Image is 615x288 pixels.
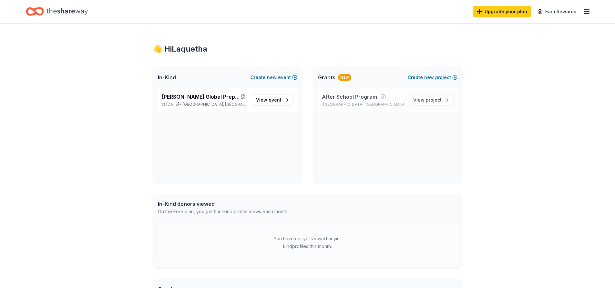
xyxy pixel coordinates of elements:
span: Grants [318,74,335,81]
span: View [256,96,282,104]
span: [GEOGRAPHIC_DATA], [GEOGRAPHIC_DATA] [183,102,246,107]
p: [GEOGRAPHIC_DATA], [GEOGRAPHIC_DATA] [322,102,404,107]
div: In-Kind donors viewed [158,200,288,208]
span: [PERSON_NAME] Global Prep Academy at [PERSON_NAME] [162,93,240,101]
div: On the Free plan, you get 5 in-kind profile views each month. [158,208,288,215]
span: After School Program [322,93,377,101]
span: new [267,74,277,81]
div: You have not yet viewed any in-kind profiles this month. [267,235,348,250]
button: Createnewproject [408,74,457,81]
a: View project [409,94,454,106]
div: 👋 Hi Laquetha [153,44,463,54]
span: In-Kind [158,74,176,81]
span: new [424,74,434,81]
span: View [413,96,442,104]
span: project [426,97,442,103]
a: Home [26,4,88,19]
a: Earn Rewards [534,6,580,17]
a: View event [252,94,293,106]
button: Createnewevent [251,74,297,81]
span: event [269,97,282,103]
div: New [338,74,351,81]
a: Upgrade your plan [473,6,531,17]
p: [DATE] • [162,102,247,107]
